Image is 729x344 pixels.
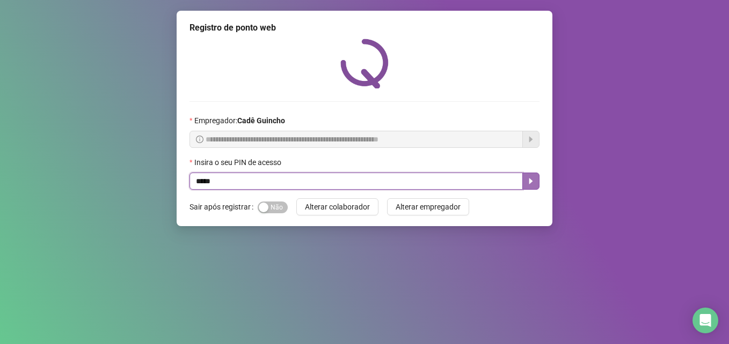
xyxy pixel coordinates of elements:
[340,39,389,88] img: QRPoint
[387,198,469,215] button: Alterar empregador
[527,177,535,185] span: caret-right
[196,136,203,143] span: info-circle
[692,308,718,333] div: Open Intercom Messenger
[189,198,258,215] label: Sair após registrar
[296,198,378,215] button: Alterar colaborador
[194,115,285,126] span: Empregador :
[189,21,540,34] div: Registro de ponto web
[305,201,370,213] span: Alterar colaborador
[237,116,285,125] strong: Cadê Guincho
[396,201,461,213] span: Alterar empregador
[189,156,288,168] label: Insira o seu PIN de acesso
